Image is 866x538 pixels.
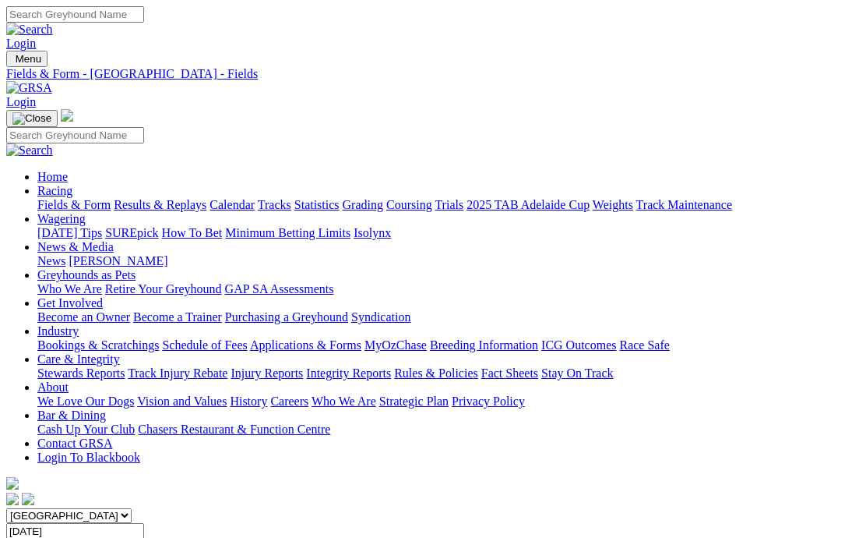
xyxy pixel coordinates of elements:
a: Minimum Betting Limits [225,226,350,239]
a: Stewards Reports [37,366,125,380]
a: News & Media [37,240,114,253]
img: Search [6,143,53,158]
a: Fields & Form - [GEOGRAPHIC_DATA] - Fields [6,67,860,81]
div: Industry [37,338,860,352]
a: Racing [37,184,72,197]
a: Statistics [294,198,340,211]
div: Care & Integrity [37,366,860,380]
img: logo-grsa-white.png [61,109,73,122]
a: Tracks [258,198,291,211]
input: Search [6,6,144,23]
a: Fields & Form [37,198,111,211]
a: About [37,380,69,394]
a: Calendar [209,198,255,211]
a: Rules & Policies [394,366,478,380]
a: GAP SA Assessments [225,282,334,296]
a: Applications & Forms [250,338,361,352]
a: Who We Are [37,282,102,296]
a: Login [6,95,36,108]
a: Get Involved [37,296,103,310]
a: Become a Trainer [133,310,222,324]
a: Industry [37,324,79,338]
div: News & Media [37,254,860,268]
a: Results & Replays [114,198,206,211]
a: Injury Reports [231,366,303,380]
a: Bar & Dining [37,409,106,422]
a: Become an Owner [37,310,130,324]
a: Retire Your Greyhound [105,282,222,296]
a: Cash Up Your Club [37,423,135,436]
div: Bar & Dining [37,423,860,437]
a: Who We Are [312,395,376,408]
a: ICG Outcomes [541,338,616,352]
a: Schedule of Fees [162,338,247,352]
a: Bookings & Scratchings [37,338,159,352]
a: Careers [270,395,308,408]
a: MyOzChase [364,338,427,352]
a: Track Injury Rebate [128,366,227,380]
a: Race Safe [619,338,669,352]
a: Syndication [351,310,410,324]
img: Close [12,112,51,125]
a: Login To Blackbook [37,451,140,464]
button: Toggle navigation [6,110,58,127]
button: Toggle navigation [6,51,48,67]
a: Integrity Reports [306,366,391,380]
a: Trials [435,198,463,211]
img: twitter.svg [22,493,34,505]
a: 2025 TAB Adelaide Cup [466,198,590,211]
a: Grading [343,198,383,211]
div: Wagering [37,226,860,240]
img: GRSA [6,81,52,95]
div: Get Involved [37,310,860,324]
a: Weights [593,198,633,211]
a: Privacy Policy [452,395,525,408]
a: Strategic Plan [379,395,449,408]
a: Chasers Restaurant & Function Centre [138,423,330,436]
a: [DATE] Tips [37,226,102,239]
img: Search [6,23,53,37]
a: Isolynx [354,226,391,239]
a: Home [37,170,68,183]
a: Vision and Values [137,395,227,408]
a: Wagering [37,212,86,225]
span: Menu [16,53,41,65]
a: Contact GRSA [37,437,112,450]
input: Search [6,127,144,143]
a: SUREpick [105,226,158,239]
a: Greyhounds as Pets [37,268,136,281]
a: Coursing [386,198,432,211]
div: Racing [37,198,860,212]
div: Greyhounds as Pets [37,282,860,296]
a: Fact Sheets [481,366,538,380]
a: Breeding Information [430,338,538,352]
a: Purchasing a Greyhound [225,310,348,324]
a: Track Maintenance [636,198,732,211]
a: Login [6,37,36,50]
img: logo-grsa-white.png [6,477,19,490]
img: facebook.svg [6,493,19,505]
a: News [37,254,65,267]
a: Stay On Track [541,366,613,380]
a: History [230,395,267,408]
a: [PERSON_NAME] [69,254,167,267]
a: How To Bet [162,226,223,239]
a: We Love Our Dogs [37,395,134,408]
a: Care & Integrity [37,352,120,366]
div: About [37,395,860,409]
